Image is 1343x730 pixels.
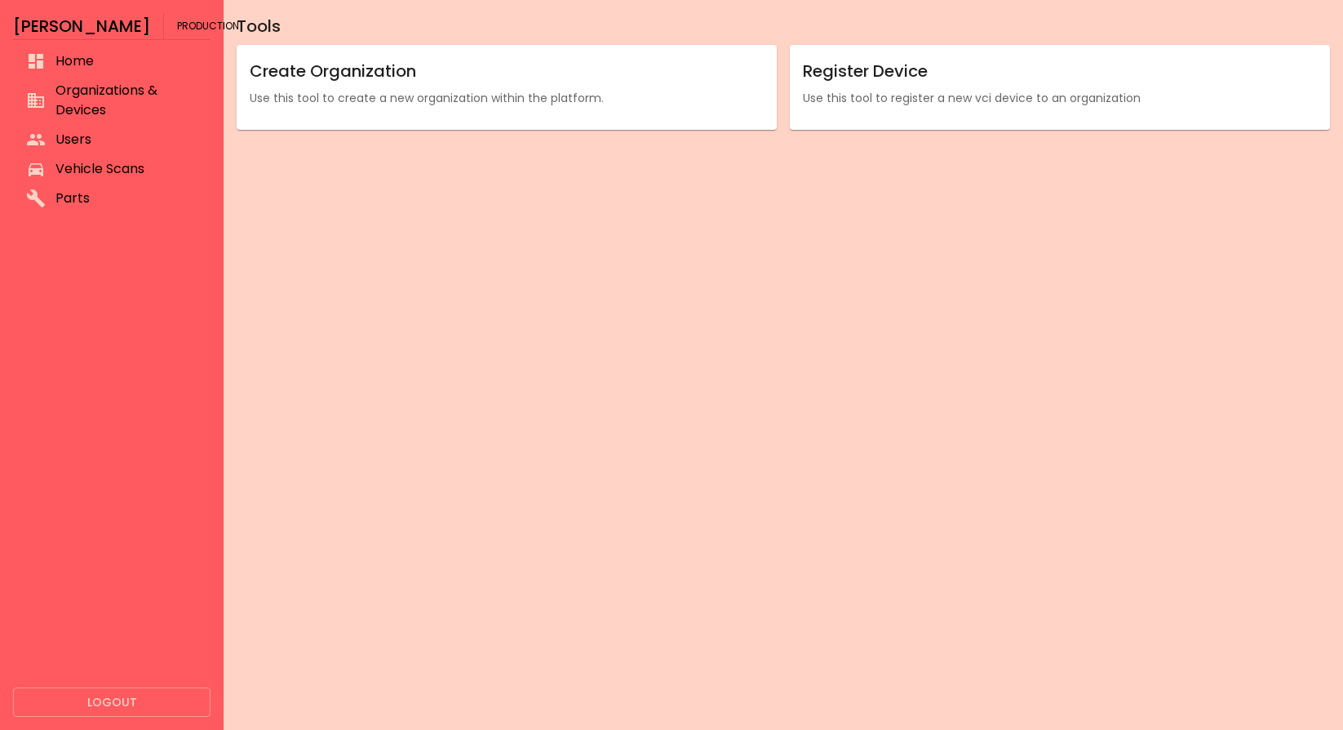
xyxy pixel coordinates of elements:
button: Logout [13,688,211,718]
p: Use this tool to create a new organization within the platform. [250,90,764,106]
span: Production [177,13,239,39]
span: Vehicle Scans [55,159,197,179]
h6: Register Device [803,58,1317,84]
span: Home [55,51,197,71]
h6: Tools [237,13,1330,39]
h6: [PERSON_NAME] [13,13,150,39]
p: Use this tool to register a new vci device to an organization [803,90,1317,106]
h6: Create Organization [250,58,764,84]
span: Organizations & Devices [55,81,197,120]
span: Users [55,130,197,149]
span: Parts [55,189,197,208]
